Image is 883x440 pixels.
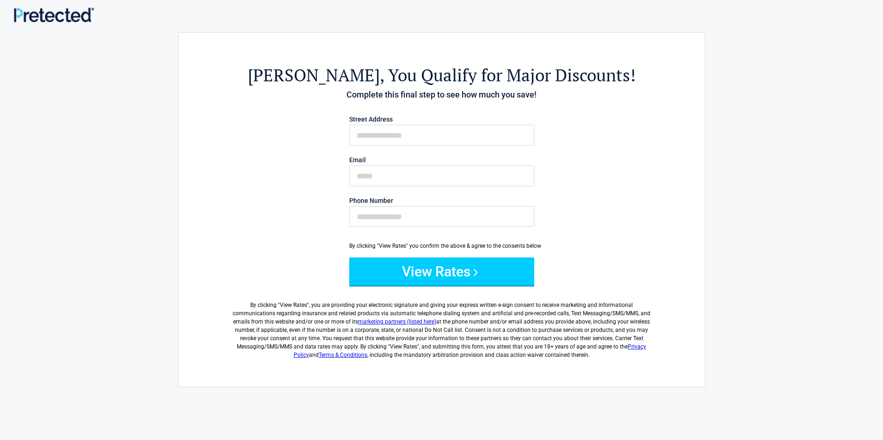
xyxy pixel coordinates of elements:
[349,242,534,250] div: By clicking "View Rates" you confirm the above & agree to the consents below
[14,7,94,22] img: Main Logo
[349,197,534,204] label: Phone Number
[229,293,654,359] label: By clicking " ", you are providing your electronic signature and giving your express written e-si...
[229,64,654,86] h2: , You Qualify for Major Discounts!
[358,318,436,325] a: marketing partners (listed here)
[349,257,534,285] button: View Rates
[229,89,654,101] h4: Complete this final step to see how much you save!
[349,157,534,163] label: Email
[349,116,534,122] label: Street Address
[319,352,367,358] a: Terms & Conditions
[248,64,380,86] span: [PERSON_NAME]
[280,302,307,308] span: View Rates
